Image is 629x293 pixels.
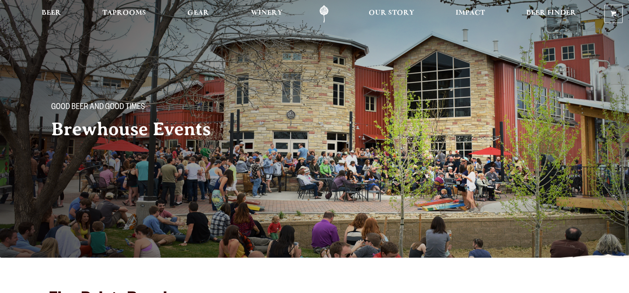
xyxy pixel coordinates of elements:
h2: Brewhouse Events [51,119,299,139]
a: Beer [37,5,66,23]
a: Our Story [364,5,419,23]
a: Odell Home [309,5,339,23]
span: Taprooms [102,10,146,16]
span: Impact [456,10,485,16]
a: Winery [246,5,288,23]
span: Beer [42,10,61,16]
span: Gear [187,10,209,16]
span: Winery [251,10,283,16]
a: Taprooms [97,5,151,23]
span: Our Story [369,10,414,16]
span: Good Beer and Good Times [51,103,145,113]
span: Beer Finder [526,10,576,16]
a: Beer Finder [521,5,581,23]
a: Gear [182,5,214,23]
a: Impact [450,5,490,23]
